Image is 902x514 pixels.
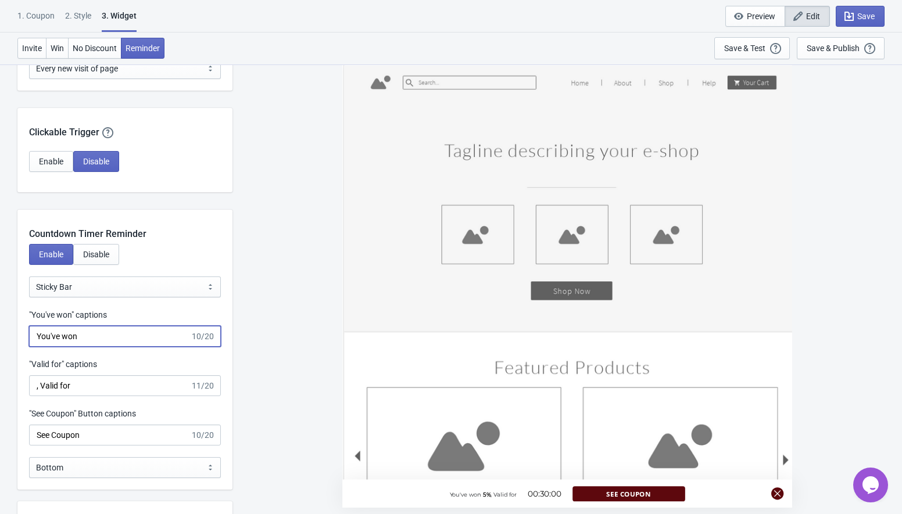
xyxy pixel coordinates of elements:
[73,244,119,265] button: Disable
[450,490,481,498] span: You've won
[836,6,885,27] button: Save
[29,244,73,265] button: Enable
[853,468,890,502] iframe: chat widget
[29,358,97,370] label: "Valid for" captions
[806,12,820,21] span: Edit
[39,157,63,166] span: Enable
[491,490,517,498] span: , Valid for
[29,151,73,172] button: Enable
[517,488,572,499] div: 00:30:00
[483,490,491,498] span: 5%
[785,6,830,27] button: Edit
[857,12,875,21] span: Save
[83,250,109,259] span: Disable
[572,486,685,501] button: See Coupon
[39,250,63,259] span: Enable
[17,210,232,241] div: Countdown Timer Reminder
[46,38,69,59] button: Win
[797,37,885,59] button: Save & Publish
[102,10,137,32] div: 3. Widget
[17,38,46,59] button: Invite
[121,38,164,59] button: Reminder
[17,10,55,30] div: 1. Coupon
[724,44,765,53] div: Save & Test
[29,309,107,321] label: "You've won" captions
[725,6,785,27] button: Preview
[73,151,119,172] button: Disable
[68,38,121,59] button: No Discount
[51,44,64,53] span: Win
[126,44,160,53] span: Reminder
[65,10,91,30] div: 2 . Style
[17,108,232,139] div: Clickable Trigger
[83,157,109,166] span: Disable
[714,37,790,59] button: Save & Test
[807,44,860,53] div: Save & Publish
[29,408,136,419] label: "See Coupon" Button captions
[22,44,42,53] span: Invite
[73,44,117,53] span: No Discount
[747,12,775,21] span: Preview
